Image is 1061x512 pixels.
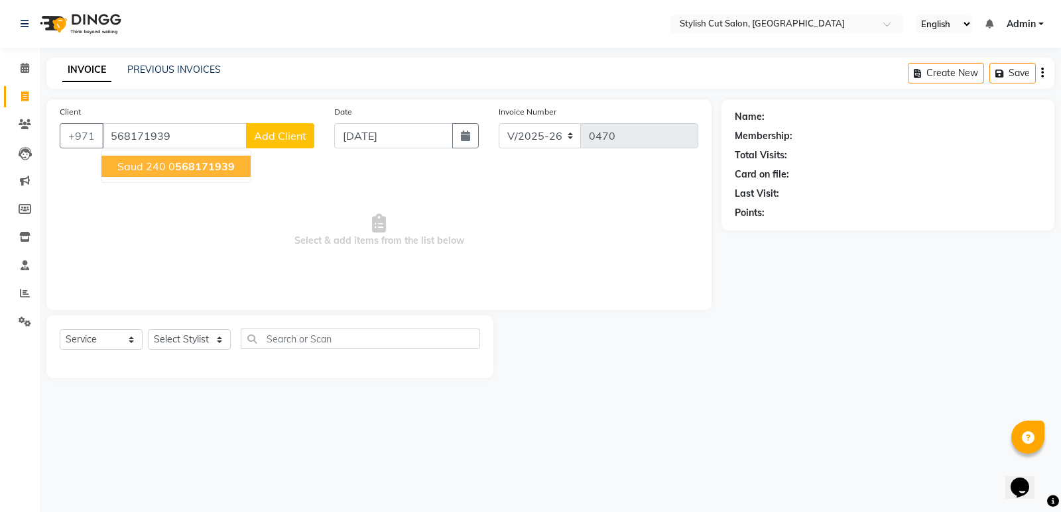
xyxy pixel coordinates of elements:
label: Date [334,106,352,118]
img: logo [34,5,125,42]
iframe: chat widget [1005,459,1048,499]
span: 568171939 [175,160,235,173]
div: Name: [735,110,765,124]
button: Add Client [246,123,314,148]
input: Search by Name/Mobile/Email/Code [102,123,247,148]
input: Search or Scan [241,329,480,349]
div: Membership: [735,129,792,143]
a: INVOICE [62,58,111,82]
div: Card on file: [735,168,789,181]
span: Add Client [254,129,306,142]
span: Admin [1007,17,1036,31]
ngb-highlight: 0 [168,160,235,173]
div: Last Visit: [735,187,779,201]
button: +971 [60,123,103,148]
label: Client [60,106,81,118]
a: PREVIOUS INVOICES [127,64,221,76]
div: Total Visits: [735,148,787,162]
button: Create New [908,63,984,83]
button: Save [989,63,1036,83]
span: Select & add items from the list below [60,164,698,297]
label: Invoice Number [499,106,556,118]
div: Points: [735,206,765,220]
span: Saud 240 [117,160,166,173]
